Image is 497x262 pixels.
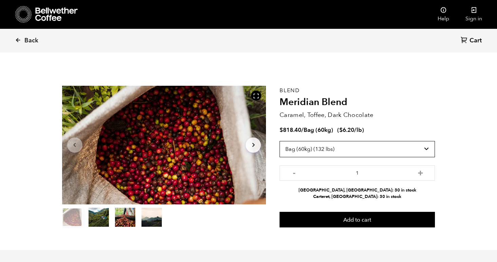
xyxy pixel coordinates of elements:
[301,126,304,134] span: /
[24,37,38,45] span: Back
[304,126,333,134] span: Bag (60kg)
[280,194,435,200] li: Carteret, [GEOGRAPHIC_DATA]: 30 in stock
[280,212,435,227] button: Add to cart
[290,169,298,176] button: -
[339,126,343,134] span: $
[339,126,354,134] bdi: 6.20
[280,110,435,120] p: Caramel, Toffee, Dark Chocolate
[416,169,425,176] button: +
[337,126,364,134] span: ( )
[280,126,283,134] span: $
[280,187,435,194] li: [GEOGRAPHIC_DATA], [GEOGRAPHIC_DATA]: 30 in stock
[280,97,435,108] h2: Meridian Blend
[470,37,482,45] span: Cart
[461,36,483,45] a: Cart
[354,126,362,134] span: /lb
[280,126,301,134] bdi: 818.40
